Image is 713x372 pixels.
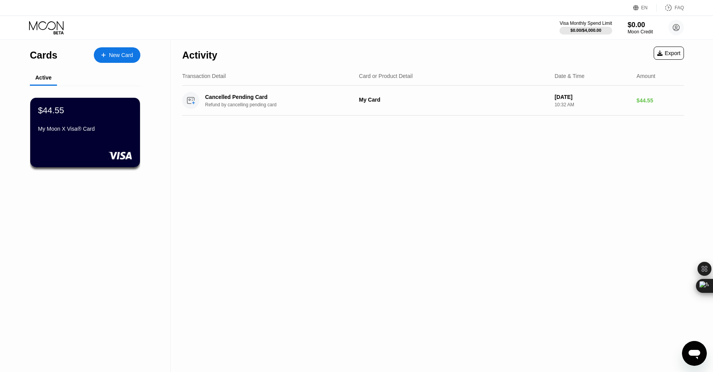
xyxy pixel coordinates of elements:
[657,50,680,56] div: Export
[182,73,226,79] div: Transaction Detail
[637,97,684,104] div: $44.55
[205,102,359,107] div: Refund by cancelling pending card
[205,94,348,100] div: Cancelled Pending Card
[30,50,57,61] div: Cards
[559,21,612,26] div: Visa Monthly Spend Limit
[182,86,684,116] div: Cancelled Pending CardRefund by cancelling pending cardMy Card[DATE]10:32 AM$44.55
[109,52,133,59] div: New Card
[633,4,657,12] div: EN
[628,21,653,35] div: $0.00Moon Credit
[35,74,52,81] div: Active
[570,28,601,33] div: $0.00 / $4,000.00
[628,21,653,29] div: $0.00
[554,94,630,100] div: [DATE]
[641,5,648,10] div: EN
[182,50,217,61] div: Activity
[637,73,655,79] div: Amount
[359,73,413,79] div: Card or Product Detail
[38,106,64,116] div: $44.55
[554,73,584,79] div: Date & Time
[359,97,549,103] div: My Card
[30,98,140,167] div: $44.55My Moon X Visa® Card
[554,102,630,107] div: 10:32 AM
[675,5,684,10] div: FAQ
[657,4,684,12] div: FAQ
[94,47,140,63] div: New Card
[682,341,707,366] iframe: Button to launch messaging window
[654,47,684,60] div: Export
[628,29,653,35] div: Moon Credit
[559,21,612,35] div: Visa Monthly Spend Limit$0.00/$4,000.00
[38,126,132,132] div: My Moon X Visa® Card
